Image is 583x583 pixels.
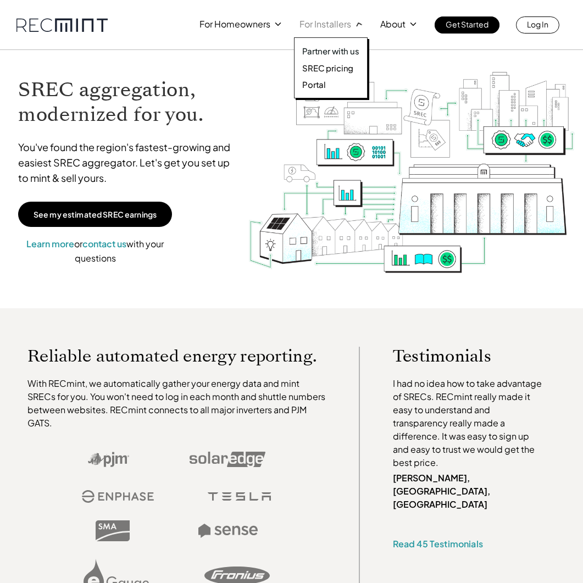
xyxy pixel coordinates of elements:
[302,46,359,57] a: Partner with us
[302,79,326,90] p: Portal
[302,79,359,90] a: Portal
[18,77,237,127] h1: SREC aggregation, modernized for you.
[393,347,542,366] p: Testimonials
[26,238,74,249] a: Learn more
[302,63,353,74] p: SREC pricing
[27,347,326,366] p: Reliable automated energy reporting.
[34,209,157,219] p: See my estimated SREC earnings
[18,140,237,186] p: You've found the region's fastest-growing and easiest SREC aggregator. Let's get you set up to mi...
[302,63,359,74] a: SREC pricing
[527,16,548,32] p: Log In
[446,16,488,32] p: Get Started
[393,538,483,549] a: Read 45 Testimonials
[248,45,576,308] img: RECmint value cycle
[18,237,172,265] p: or with your questions
[299,16,351,32] p: For Installers
[393,377,542,469] p: I had no idea how to take advantage of SRECs. RECmint really made it easy to understand and trans...
[18,202,172,227] a: See my estimated SREC earnings
[435,16,499,34] a: Get Started
[393,471,542,511] p: [PERSON_NAME], [GEOGRAPHIC_DATA], [GEOGRAPHIC_DATA]
[199,16,270,32] p: For Homeowners
[380,16,406,32] p: About
[27,377,326,430] p: With RECmint, we automatically gather your energy data and mint SRECs for you. You won't need to ...
[82,238,126,249] a: contact us
[516,16,559,34] a: Log In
